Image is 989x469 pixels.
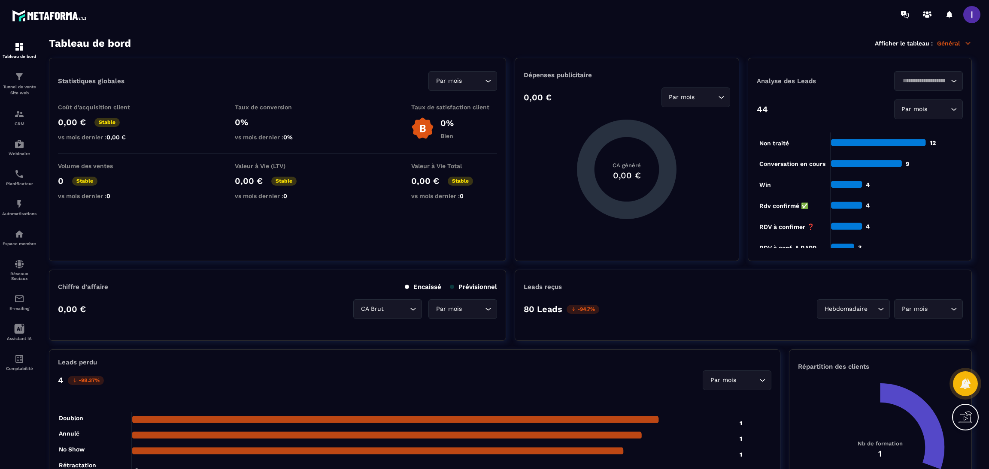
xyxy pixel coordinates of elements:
[929,304,949,314] input: Search for option
[271,177,297,186] p: Stable
[2,347,36,377] a: accountantaccountantComptabilité
[759,160,825,167] tspan: Conversation en cours
[2,366,36,371] p: Comptabilité
[14,169,24,179] img: scheduler
[359,304,385,314] span: CA Brut
[58,134,144,141] p: vs mois dernier :
[464,76,483,86] input: Search for option
[14,42,24,52] img: formation
[524,71,730,79] p: Dépenses publicitaire
[434,76,464,86] span: Par mois
[2,151,36,156] p: Webinaire
[567,305,599,314] p: -94.7%
[59,446,85,453] tspan: No Show
[353,299,422,319] div: Search for option
[937,39,972,47] p: Général
[58,176,64,186] p: 0
[68,376,104,385] p: -98.37%
[14,229,24,239] img: automations
[2,271,36,281] p: Réseaux Sociaux
[757,104,768,114] p: 44
[2,54,36,59] p: Tableau de bord
[434,304,464,314] span: Par mois
[929,105,949,114] input: Search for option
[14,72,24,82] img: formation
[58,104,144,111] p: Coût d'acquisition client
[106,134,126,141] span: 0,00 €
[661,87,730,107] div: Search for option
[411,104,497,111] p: Taux de satisfaction client
[2,121,36,126] p: CRM
[2,222,36,253] a: automationsautomationsEspace membre
[2,102,36,132] a: formationformationCRM
[106,192,110,199] span: 0
[2,162,36,192] a: schedulerschedulerPlanificateur
[235,162,321,169] p: Valeur à Vie (LTV)
[2,84,36,96] p: Tunnel de vente Site web
[524,304,562,314] p: 80 Leads
[385,304,408,314] input: Search for option
[464,304,483,314] input: Search for option
[869,304,876,314] input: Search for option
[14,139,24,149] img: automations
[900,105,929,114] span: Par mois
[448,177,473,186] p: Stable
[2,181,36,186] p: Planificateur
[2,317,36,347] a: Assistant IA
[822,304,869,314] span: Hebdomadaire
[49,37,131,49] h3: Tableau de bord
[428,299,497,319] div: Search for option
[703,370,771,390] div: Search for option
[14,109,24,119] img: formation
[58,304,86,314] p: 0,00 €
[58,162,144,169] p: Volume des ventes
[440,132,454,139] p: Bien
[2,253,36,287] a: social-networksocial-networkRéseaux Sociaux
[2,35,36,65] a: formationformationTableau de bord
[757,77,860,85] p: Analyse des Leads
[440,118,454,128] p: 0%
[759,202,809,210] tspan: Rdv confirmé ✅
[524,283,562,291] p: Leads reçus
[2,132,36,162] a: automationsautomationsWebinaire
[58,192,144,199] p: vs mois dernier :
[450,283,497,291] p: Prévisionnel
[2,287,36,317] a: emailemailE-mailing
[58,283,108,291] p: Chiffre d’affaire
[708,376,738,385] span: Par mois
[894,99,963,119] div: Search for option
[283,192,287,199] span: 0
[738,376,757,385] input: Search for option
[2,65,36,102] a: formationformationTunnel de vente Site web
[235,176,263,186] p: 0,00 €
[894,71,963,91] div: Search for option
[59,415,83,421] tspan: Doublon
[235,192,321,199] p: vs mois dernier :
[460,192,464,199] span: 0
[14,259,24,269] img: social-network
[875,40,933,47] p: Afficher le tableau :
[759,140,789,147] tspan: Non traité
[411,192,497,199] p: vs mois dernier :
[697,93,716,102] input: Search for option
[759,181,771,188] tspan: Win
[2,241,36,246] p: Espace membre
[759,244,821,251] tspan: RDV à conf. A RAPP...
[58,117,86,127] p: 0,00 €
[72,177,97,186] p: Stable
[2,211,36,216] p: Automatisations
[759,223,815,231] tspan: RDV à confimer ❓
[58,358,97,366] p: Leads perdu
[2,306,36,311] p: E-mailing
[428,71,497,91] div: Search for option
[817,299,890,319] div: Search for option
[667,93,697,102] span: Par mois
[94,118,120,127] p: Stable
[12,8,89,24] img: logo
[894,299,963,319] div: Search for option
[235,134,321,141] p: vs mois dernier :
[900,304,929,314] span: Par mois
[14,199,24,209] img: automations
[411,162,497,169] p: Valeur à Vie Total
[235,104,321,111] p: Taux de conversion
